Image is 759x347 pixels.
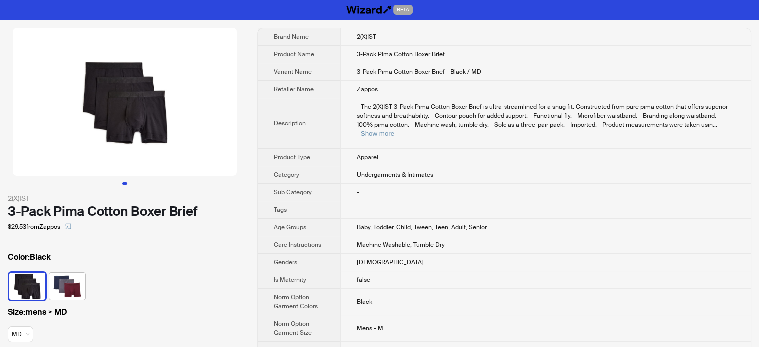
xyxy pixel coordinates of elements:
label: available [9,272,45,299]
span: Zappos [357,85,378,93]
label: Black [8,251,242,263]
span: Product Type [274,153,310,161]
span: Brand Name [274,33,309,41]
span: Sub Category [274,188,312,196]
span: Undergarments & Intimates [357,171,433,179]
span: Variant Name [274,68,312,76]
span: Product Name [274,50,314,58]
span: Apparel [357,153,378,161]
span: BETA [393,5,413,15]
span: Age Groups [274,223,306,231]
img: 3-Pack Pima Cotton Boxer Brief 3-Pack Pima Cotton Boxer Brief - Black / MD image 1 [13,28,237,176]
span: false [357,276,370,284]
span: Norm Option Garment Size [274,320,312,337]
span: 2(X)IST [357,33,376,41]
span: 3-Pack Pima Cotton Boxer Brief [357,50,445,58]
button: Expand [361,130,394,137]
span: Baby, Toddler, Child, Tween, Teen, Adult, Senior [357,223,487,231]
label: available [49,272,85,299]
img: Black [9,273,45,300]
span: Category [274,171,299,179]
span: [DEMOGRAPHIC_DATA] [357,258,424,266]
span: Color : [8,252,30,262]
span: Size : [8,307,25,317]
span: - The 2(X)IST 3-Pack Pima Cotton Boxer Brief is ultra-streamlined for a snug fit. Constructed fro... [357,103,728,129]
span: Norm Option Garment Colors [274,293,318,310]
span: Is Maternity [274,276,306,284]
img: Navy Blazer/Tawny Port/Jet [49,273,85,300]
span: Mens - M [357,324,383,332]
span: Retailer Name [274,85,314,93]
span: ... [713,121,717,129]
div: - The 2(X)IST 3-Pack Pima Cotton Boxer Brief is ultra-streamlined for a snug fit. Constructed fro... [357,102,735,138]
div: $29.53 from Zappos [8,219,242,235]
div: 2(X)IST [8,193,242,204]
span: Genders [274,258,297,266]
span: Black [357,298,372,306]
span: - [357,188,359,196]
label: mens > MD [8,306,242,318]
span: Care Instructions [274,241,321,249]
span: Tags [274,206,287,214]
span: select [65,223,71,229]
div: 3-Pack Pima Cotton Boxer Brief [8,204,242,219]
span: Machine Washable, Tumble Dry [357,241,445,249]
span: Description [274,119,306,127]
button: Go to slide 1 [122,182,127,185]
span: available [12,327,29,342]
span: 3-Pack Pima Cotton Boxer Brief - Black / MD [357,68,481,76]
